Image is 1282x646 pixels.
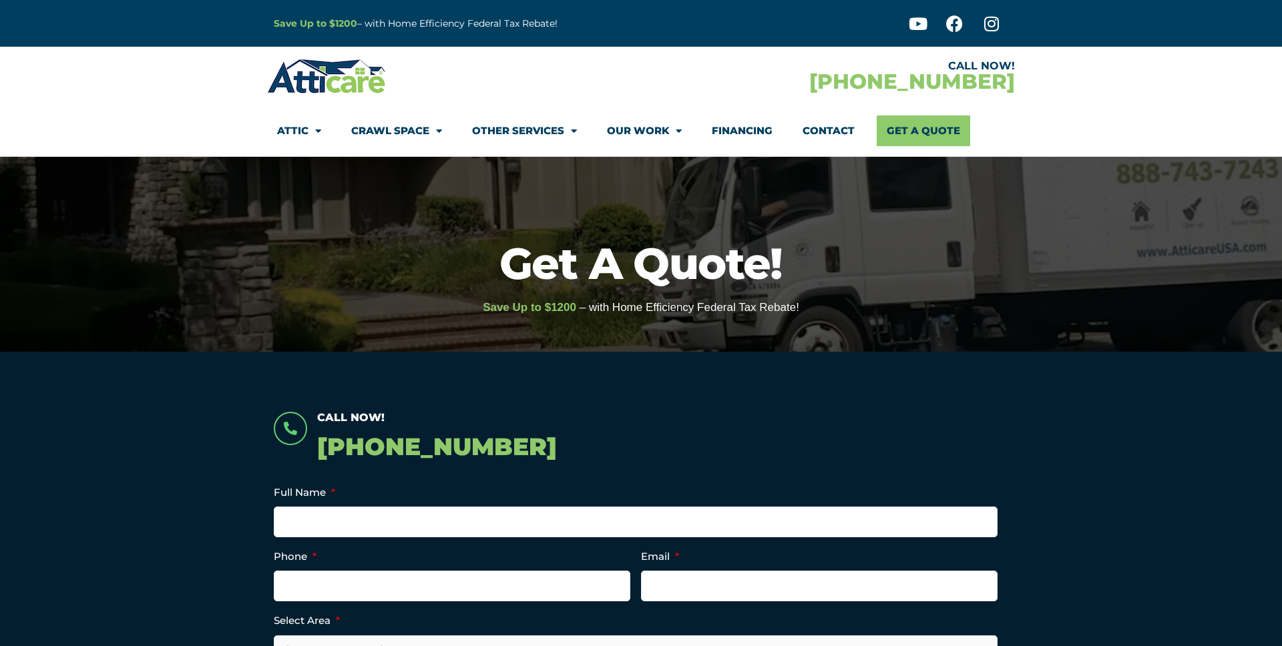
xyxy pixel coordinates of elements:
[274,16,706,31] p: – with Home Efficiency Federal Tax Rebate!
[274,17,357,29] a: Save Up to $1200
[483,301,576,314] span: Save Up to $1200
[277,115,321,146] a: Attic
[641,61,1015,71] div: CALL NOW!
[274,486,335,499] label: Full Name
[277,115,1005,146] nav: Menu
[607,115,682,146] a: Our Work
[580,301,799,314] span: – with Home Efficiency Federal Tax Rebate!
[641,550,679,563] label: Email
[803,115,855,146] a: Contact
[712,115,773,146] a: Financing
[317,411,385,424] span: Call Now!
[351,115,442,146] a: Crawl Space
[274,550,316,563] label: Phone
[877,115,970,146] a: Get A Quote
[274,614,340,627] label: Select Area
[7,242,1275,285] h1: Get A Quote!
[472,115,577,146] a: Other Services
